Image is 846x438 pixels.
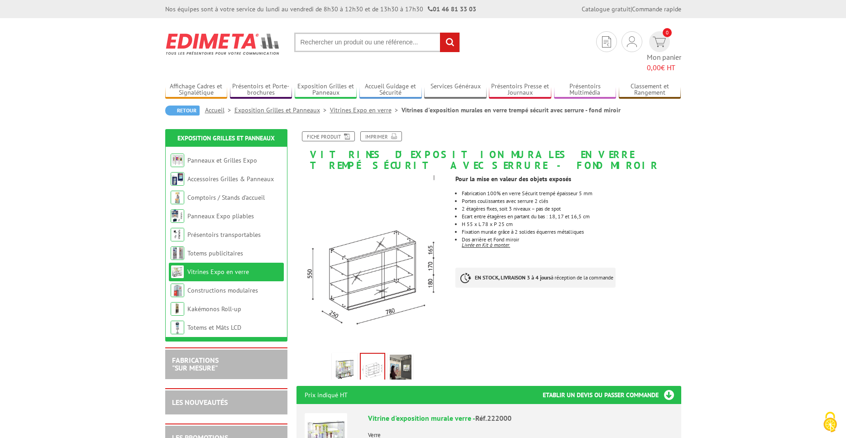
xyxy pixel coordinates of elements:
li: Vitrines d'exposition murales en verre trempé sécurit avec serrure - fond miroir [401,106,621,115]
a: Imprimer [360,131,402,141]
img: Kakémonos Roll-up [171,302,184,316]
a: Exposition Grilles et Panneaux [234,106,330,114]
img: vitrines_exposition_222000.jpg [334,355,355,383]
img: Accessoires Grilles & Panneaux [171,172,184,186]
img: Totems publicitaires [171,246,184,260]
p: Fixation murale grâce à 2 solides équerres métalliques [462,229,681,235]
em: Livrée en Kit à monter. [462,241,510,248]
p: Fabrication 100% en verre Sécurit trempé épaisseur 5 mm [462,191,681,196]
strong: EN STOCK, LIVRAISON 3 à 4 jours [475,274,551,281]
a: Présentoirs Multimédia [554,82,617,97]
img: Panneaux et Grilles Expo [171,154,184,167]
a: FABRICATIONS"Sur Mesure" [172,356,219,373]
a: Totems publicitaires [187,249,243,257]
a: Affichage Cadres et Signalétique [165,82,228,97]
span: € HT [647,63,681,73]
a: Vitrines Expo en verre [187,268,249,276]
a: Panneaux Expo pliables [187,212,254,220]
a: Comptoirs / Stands d'accueil [187,193,265,202]
a: Vitrines Expo en verre [330,106,401,114]
div: Vitrine d'exposition murale verre - [368,413,673,424]
input: Rechercher un produit ou une référence... [294,33,460,52]
a: Accueil Guidage et Sécurité [359,82,422,97]
p: à réception de la commande [455,268,616,288]
a: Panneaux et Grilles Expo [187,156,257,164]
span: 0 [663,28,672,37]
img: Constructions modulaires [171,284,184,297]
a: Présentoirs Presse et Journaux [489,82,551,97]
a: Totems et Mâts LCD [187,323,241,332]
img: Cookies (fenêtre modale) [819,411,841,433]
p: Prix indiqué HT [305,386,348,404]
img: Edimeta [165,27,281,61]
p: 2 étagères fixes, soit 3 niveaux – pas de spot [462,206,681,212]
a: Catalogue gratuit [582,5,631,13]
h3: Etablir un devis ou passer commande [543,386,681,404]
a: Accessoires Grilles & Panneaux [187,175,274,183]
button: Cookies (fenêtre modale) [814,407,846,438]
a: Exposition Grilles et Panneaux [295,82,357,97]
input: rechercher [440,33,459,52]
h1: Vitrines d'exposition murales en verre trempé sécurit avec serrure - fond miroir [290,131,688,171]
span: 0,00 [647,63,661,72]
p: Ecart entre étagères en partant du bas : 18, 17 et 16,5 cm [462,214,681,219]
img: 222000_vitrine_verre_croquis.jpg [296,175,449,350]
a: LES NOUVEAUTÉS [172,398,228,407]
a: Classement et Rangement [619,82,681,97]
a: devis rapide 0 Mon panier 0,00€ HT [647,31,681,73]
div: Nos équipes sont à votre service du lundi au vendredi de 8h30 à 12h30 et de 13h30 à 17h30 [165,5,476,14]
a: Constructions modulaires [187,286,258,294]
p: Portes coulissantes avec serrure 2 clés [462,198,681,204]
img: 222000_vitrine_verre_croquis.jpg [361,354,384,382]
a: Présentoirs transportables [187,231,261,239]
img: Vitrines Expo en verre [171,265,184,279]
div: | [582,5,681,14]
span: Réf.222000 [475,414,511,423]
a: Fiche produit [302,131,355,141]
img: devis rapide [627,36,637,47]
img: Totems et Mâts LCD [171,321,184,334]
img: Panneaux Expo pliables [171,209,184,223]
strong: 01 46 81 33 03 [428,5,476,13]
a: Accueil [205,106,234,114]
img: vitrines_exposition_222000_mise_en_situation.jpg [390,355,411,383]
a: Commande rapide [632,5,681,13]
img: Comptoirs / Stands d'accueil [171,191,184,204]
a: Présentoirs et Porte-brochures [230,82,292,97]
a: Retour [165,106,200,116]
a: Services Généraux [424,82,487,97]
img: devis rapide [653,37,666,47]
img: Présentoirs transportables [171,228,184,241]
img: devis rapide [602,36,611,48]
a: Exposition Grilles et Panneaux [177,134,275,142]
a: Kakémonos Roll-up [187,305,241,313]
p: Dos arrière et Fond miroir [462,237,681,242]
li: H 55 x L 78 x P 25 cm [462,221,681,227]
span: Mon panier [647,52,681,73]
p: Pour la mise en valeur des objets exposés [455,176,681,182]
